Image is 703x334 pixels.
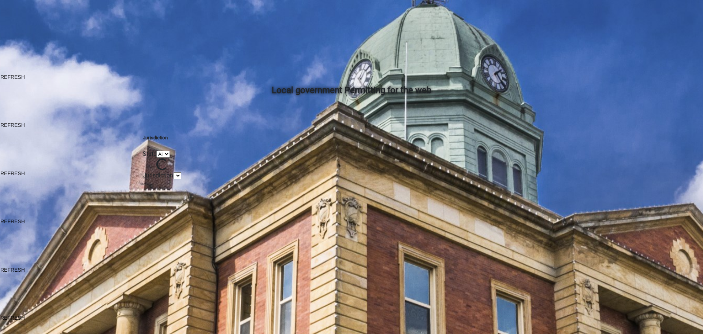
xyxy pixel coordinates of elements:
[143,150,156,157] label: State
[143,172,173,179] label: Jurisdiction
[148,84,555,97] h2: Local government Permitting for the web
[143,134,181,142] h5: Jurisdiction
